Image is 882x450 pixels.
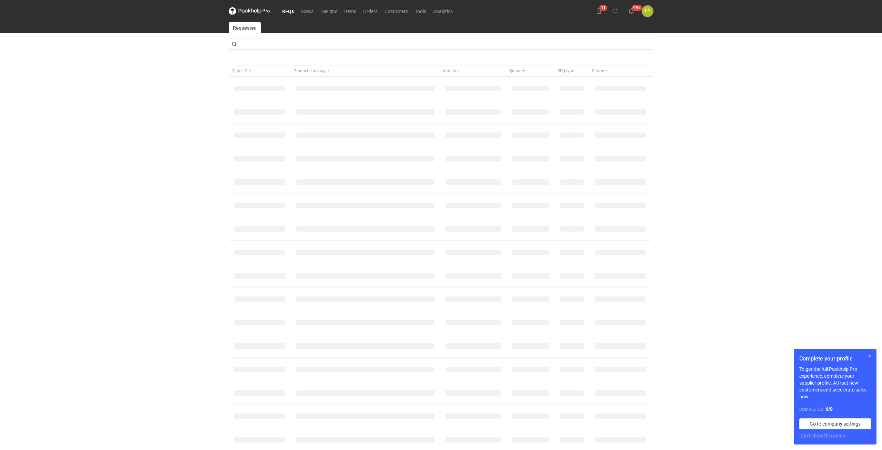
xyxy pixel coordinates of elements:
button: 11 [593,6,604,17]
a: RFQs [279,7,297,15]
a: Tools [411,7,430,15]
span: Status [592,68,604,74]
button: Status [589,65,651,76]
span: Product category [294,68,326,74]
button: Don’t show this again [799,432,845,439]
span: Quantity [509,68,525,74]
div: Completed: [799,406,871,413]
p: To get the full Packhelp Pro experience, complete your supplier profile. Attract new customers an... [799,366,871,400]
strong: 6 / 8 [825,406,833,412]
button: Product category [291,65,440,76]
span: Quote ID [232,68,247,74]
h1: Complete your profile [799,355,871,363]
button: 99+ [626,6,637,17]
a: Go to company settings [799,418,871,429]
a: Customers [381,7,411,15]
span: Variants [443,68,459,74]
a: Items [341,7,360,15]
a: Specs [297,7,317,15]
div: Łukasz Postawa [642,6,653,17]
button: ŁP [642,6,653,17]
a: Requested [229,22,261,33]
a: Analytics [430,7,456,15]
a: Designs [317,7,341,15]
span: RFQ type [557,68,574,74]
button: Skip for now [865,352,874,360]
button: Quote ID [229,65,291,76]
svg: Packhelp Pro [229,7,270,15]
a: Orders [360,7,381,15]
